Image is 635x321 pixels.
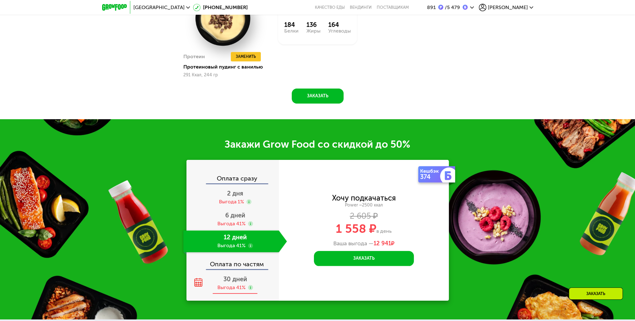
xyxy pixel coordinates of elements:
[279,202,449,208] div: Power ~2500 ккал
[328,21,351,28] div: 164
[306,21,320,28] div: 136
[569,288,623,300] div: Заказать
[183,73,262,78] div: 291 Ккал, 244 гр
[328,28,351,33] div: Углеводы
[420,174,441,180] div: 374
[376,228,392,234] span: в день
[217,220,246,227] div: Выгода 41%
[284,28,299,33] div: Белки
[445,4,447,10] span: /
[219,198,244,205] div: Выгода 1%
[332,195,396,201] div: Хочу подкачаться
[420,169,441,174] div: Кешбэк
[236,53,256,60] span: Заменить
[374,240,391,247] span: 12 941
[223,275,247,283] span: 30 дней
[225,211,245,219] span: 6 дней
[183,52,205,61] div: Протеин
[374,240,394,247] span: ₽
[284,21,299,28] div: 184
[187,255,279,269] div: Оплата по частям
[279,213,449,220] div: 2 605 ₽
[193,4,248,11] a: [PHONE_NUMBER]
[183,64,267,70] div: Протеиновый пудинг с ванилью
[350,5,372,10] a: Вендинги
[314,251,414,266] button: Заказать
[377,5,409,10] div: поставщикам
[227,190,243,197] span: 2 дня
[336,222,376,236] span: 1 558 ₽
[315,5,345,10] a: Качество еды
[292,89,344,104] button: Заказать
[443,5,460,10] div: 5 479
[187,169,279,183] div: Оплата сразу
[306,28,320,33] div: Жиры
[279,240,449,247] div: Ваша выгода —
[133,5,185,10] span: [GEOGRAPHIC_DATA]
[488,5,528,10] span: [PERSON_NAME]
[231,52,261,61] button: Заменить
[217,284,246,291] div: Выгода 41%
[427,5,436,10] div: 891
